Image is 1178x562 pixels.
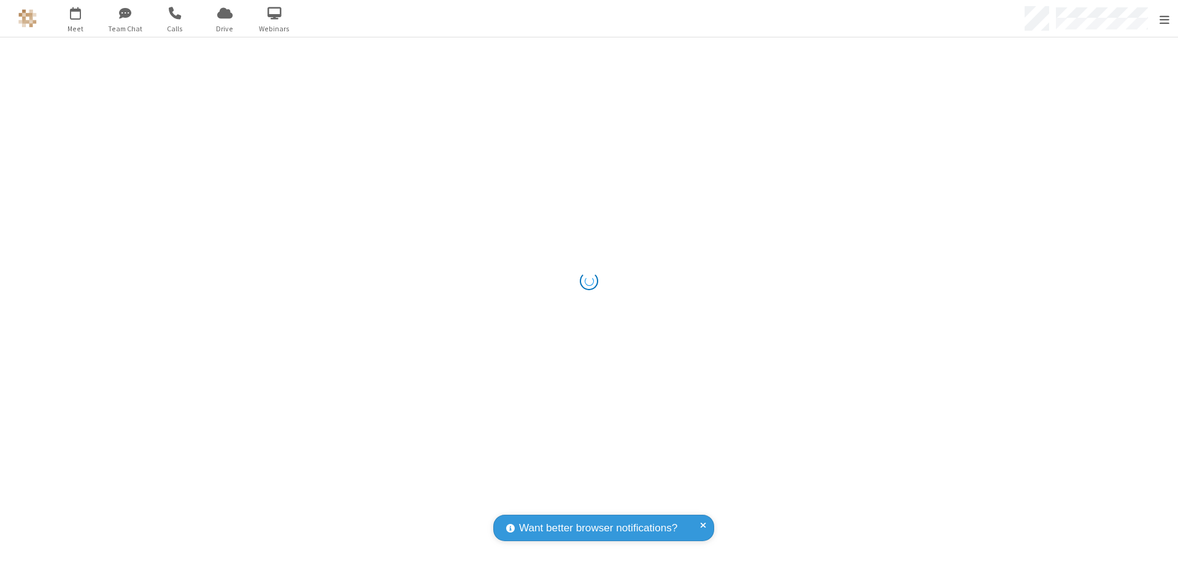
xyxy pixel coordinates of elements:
[102,23,148,34] span: Team Chat
[18,9,37,28] img: QA Selenium DO NOT DELETE OR CHANGE
[152,23,198,34] span: Calls
[519,520,677,536] span: Want better browser notifications?
[252,23,298,34] span: Webinars
[202,23,248,34] span: Drive
[53,23,99,34] span: Meet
